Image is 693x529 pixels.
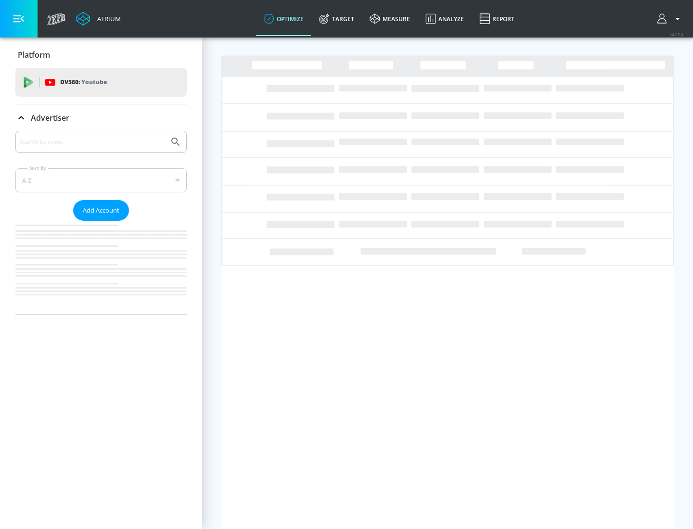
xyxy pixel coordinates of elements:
div: Platform [15,41,187,68]
p: DV360: [60,77,107,88]
a: Report [472,1,522,36]
div: DV360: Youtube [15,68,187,97]
a: Target [311,1,362,36]
p: Youtube [81,77,107,87]
a: Analyze [418,1,472,36]
span: Add Account [83,205,119,216]
span: v 4.25.4 [670,32,683,37]
a: optimize [256,1,311,36]
div: Advertiser [15,131,187,314]
p: Advertiser [31,113,69,123]
div: Advertiser [15,104,187,131]
a: Atrium [76,12,121,26]
p: Platform [18,50,50,60]
button: Add Account [73,200,129,221]
div: Atrium [93,14,121,23]
nav: list of Advertiser [15,221,187,314]
label: Sort By [27,165,48,171]
div: A-Z [15,168,187,192]
input: Search by name [19,136,165,148]
a: measure [362,1,418,36]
